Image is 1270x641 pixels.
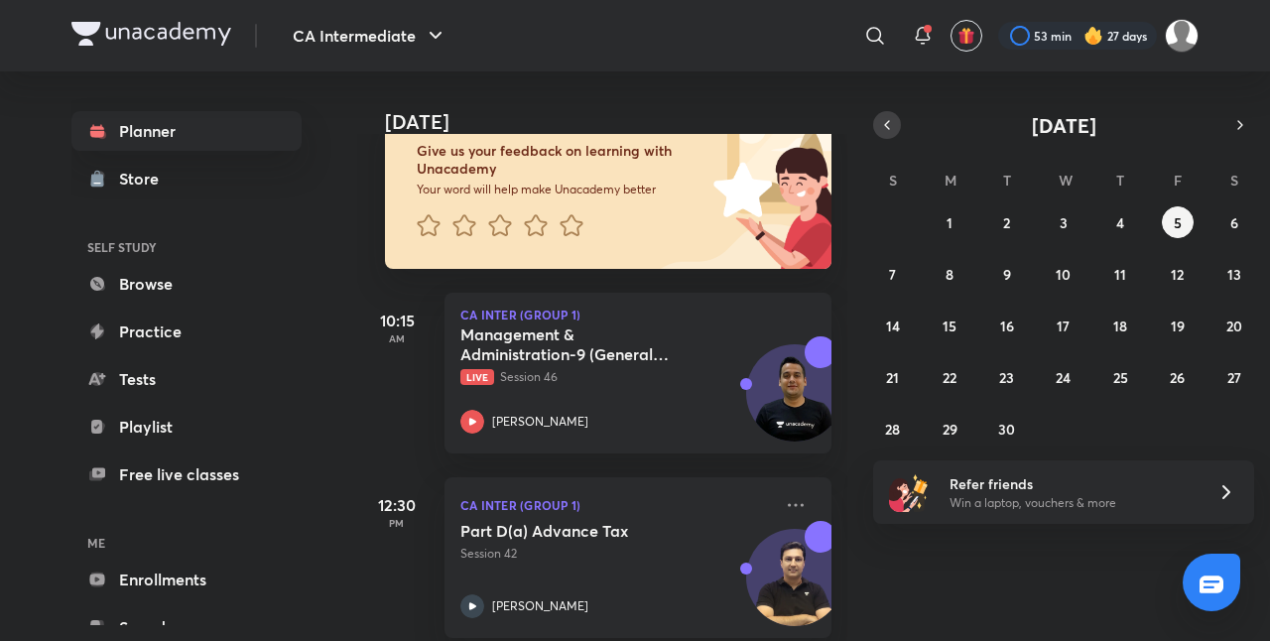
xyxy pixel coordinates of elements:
[1104,258,1136,290] button: September 11, 2025
[747,355,842,450] img: Avatar
[1003,171,1011,190] abbr: Tuesday
[945,171,956,190] abbr: Monday
[1003,213,1010,232] abbr: September 2, 2025
[957,27,975,45] img: avatar
[1060,213,1068,232] abbr: September 3, 2025
[1104,361,1136,393] button: September 25, 2025
[877,361,909,393] button: September 21, 2025
[950,473,1194,494] h6: Refer friends
[991,258,1023,290] button: September 9, 2025
[1230,171,1238,190] abbr: Saturday
[934,361,965,393] button: September 22, 2025
[889,472,929,512] img: referral
[877,258,909,290] button: September 7, 2025
[1048,258,1079,290] button: September 10, 2025
[889,171,897,190] abbr: Sunday
[71,407,302,447] a: Playlist
[1116,213,1124,232] abbr: September 4, 2025
[1104,310,1136,341] button: September 18, 2025
[357,517,437,529] p: PM
[417,182,706,197] p: Your word will help make Unacademy better
[71,264,302,304] a: Browse
[1218,206,1250,238] button: September 6, 2025
[71,312,302,351] a: Practice
[1057,317,1070,335] abbr: September 17, 2025
[71,526,302,560] h6: ME
[1162,206,1194,238] button: September 5, 2025
[1174,213,1182,232] abbr: September 5, 2025
[1218,258,1250,290] button: September 13, 2025
[991,413,1023,445] button: September 30, 2025
[1056,368,1071,387] abbr: September 24, 2025
[934,413,965,445] button: September 29, 2025
[1113,317,1127,335] abbr: September 18, 2025
[119,167,171,191] div: Store
[934,258,965,290] button: September 8, 2025
[1171,317,1185,335] abbr: September 19, 2025
[1048,310,1079,341] button: September 17, 2025
[1162,310,1194,341] button: September 19, 2025
[71,230,302,264] h6: SELF STUDY
[1116,171,1124,190] abbr: Thursday
[1171,265,1184,284] abbr: September 12, 2025
[1165,19,1199,53] img: Drashti Patel
[646,110,831,269] img: feedback_image
[460,493,772,517] p: CA Inter (Group 1)
[1162,361,1194,393] button: September 26, 2025
[71,22,231,46] img: Company Logo
[877,310,909,341] button: September 14, 2025
[1174,171,1182,190] abbr: Friday
[1218,310,1250,341] button: September 20, 2025
[901,111,1226,139] button: [DATE]
[460,368,772,386] p: Session 46
[1059,171,1073,190] abbr: Wednesday
[946,265,953,284] abbr: September 8, 2025
[991,310,1023,341] button: September 16, 2025
[991,361,1023,393] button: September 23, 2025
[492,597,588,615] p: [PERSON_NAME]
[71,22,231,51] a: Company Logo
[934,310,965,341] button: September 15, 2025
[357,309,437,332] h5: 10:15
[357,332,437,344] p: AM
[1048,361,1079,393] button: September 24, 2025
[1170,368,1185,387] abbr: September 26, 2025
[460,521,707,541] h5: Part D(a) Advance Tax
[71,560,302,599] a: Enrollments
[947,213,952,232] abbr: September 1, 2025
[460,369,494,385] span: Live
[998,420,1015,439] abbr: September 30, 2025
[1048,206,1079,238] button: September 3, 2025
[934,206,965,238] button: September 1, 2025
[1104,206,1136,238] button: September 4, 2025
[71,159,302,198] a: Store
[999,368,1014,387] abbr: September 23, 2025
[1227,368,1241,387] abbr: September 27, 2025
[1000,317,1014,335] abbr: September 16, 2025
[1230,213,1238,232] abbr: September 6, 2025
[943,317,956,335] abbr: September 15, 2025
[885,420,900,439] abbr: September 28, 2025
[1113,368,1128,387] abbr: September 25, 2025
[385,110,851,134] h4: [DATE]
[889,265,896,284] abbr: September 7, 2025
[281,16,459,56] button: CA Intermediate
[71,454,302,494] a: Free live classes
[943,368,956,387] abbr: September 22, 2025
[1114,265,1126,284] abbr: September 11, 2025
[951,20,982,52] button: avatar
[886,368,899,387] abbr: September 21, 2025
[1218,361,1250,393] button: September 27, 2025
[747,540,842,635] img: Avatar
[1056,265,1071,284] abbr: September 10, 2025
[991,206,1023,238] button: September 2, 2025
[460,545,772,563] p: Session 42
[950,494,1194,512] p: Win a laptop, vouchers & more
[71,359,302,399] a: Tests
[417,142,706,178] h6: Give us your feedback on learning with Unacademy
[877,413,909,445] button: September 28, 2025
[357,493,437,517] h5: 12:30
[460,324,707,364] h5: Management & Administration-9 (General Meeting)
[1162,258,1194,290] button: September 12, 2025
[1003,265,1011,284] abbr: September 9, 2025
